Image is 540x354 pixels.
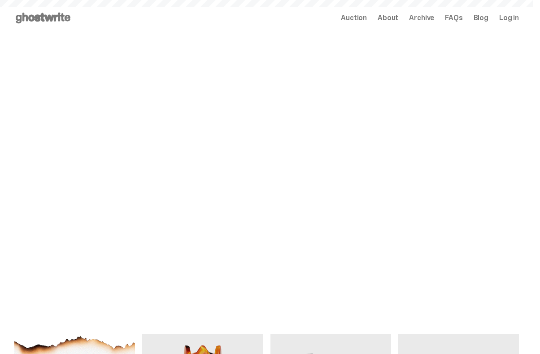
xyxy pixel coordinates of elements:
a: Archive [409,14,434,22]
a: Log in [499,14,519,22]
a: FAQs [445,14,462,22]
a: Auction [341,14,367,22]
a: About [378,14,398,22]
a: Blog [474,14,488,22]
